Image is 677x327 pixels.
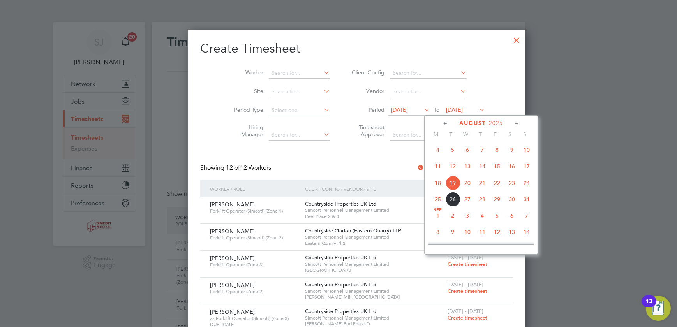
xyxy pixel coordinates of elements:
[445,142,460,157] span: 5
[305,315,444,321] span: Simcott Personnel Management Limited
[490,176,504,190] span: 22
[445,159,460,174] span: 12
[490,192,504,207] span: 29
[210,201,255,208] span: [PERSON_NAME]
[305,267,444,273] span: [GEOGRAPHIC_DATA]
[460,142,475,157] span: 6
[417,164,496,172] label: Hide created timesheets
[430,159,445,174] span: 11
[475,225,490,239] span: 11
[519,208,534,223] span: 7
[445,208,460,223] span: 2
[210,235,299,241] span: Forklift Operator (Simcott) (Zone 3)
[390,68,467,79] input: Search for...
[210,208,299,214] span: Forklift Operator (Simcott) (Zone 1)
[269,105,330,116] input: Select one
[490,159,504,174] span: 15
[448,254,483,261] span: [DATE] - [DATE]
[305,200,376,207] span: Countryside Properties UK Ltd
[200,40,513,57] h2: Create Timesheet
[460,159,475,174] span: 13
[445,225,460,239] span: 9
[210,255,255,262] span: [PERSON_NAME]
[305,294,444,300] span: [PERSON_NAME] Mill, [GEOGRAPHIC_DATA]
[490,208,504,223] span: 5
[459,120,486,127] span: August
[228,88,263,95] label: Site
[428,131,443,138] span: M
[432,105,442,115] span: To
[448,281,483,288] span: [DATE] - [DATE]
[349,106,384,113] label: Period
[475,159,490,174] span: 14
[504,159,519,174] span: 16
[504,192,519,207] span: 30
[226,164,271,172] span: 12 Workers
[390,86,467,97] input: Search for...
[269,68,330,79] input: Search for...
[458,131,473,138] span: W
[488,131,502,138] span: F
[208,180,303,198] div: Worker / Role
[517,131,532,138] span: S
[473,131,488,138] span: T
[305,240,444,246] span: Eastern Quarry Ph2
[475,142,490,157] span: 7
[430,142,445,157] span: 4
[446,106,463,113] span: [DATE]
[305,288,444,294] span: Simcott Personnel Management Limited
[519,176,534,190] span: 24
[430,192,445,207] span: 25
[303,180,446,198] div: Client Config / Vendor / Site
[445,176,460,190] span: 19
[226,164,240,172] span: 12 of
[504,176,519,190] span: 23
[460,225,475,239] span: 10
[349,88,384,95] label: Vendor
[391,106,408,113] span: [DATE]
[460,176,475,190] span: 20
[228,106,263,113] label: Period Type
[305,308,376,315] span: Countryside Properties UK Ltd
[228,69,263,76] label: Worker
[448,308,483,315] span: [DATE] - [DATE]
[504,225,519,239] span: 13
[475,176,490,190] span: 21
[475,208,490,223] span: 4
[349,124,384,138] label: Timesheet Approver
[460,208,475,223] span: 3
[210,308,255,315] span: [PERSON_NAME]
[489,120,503,127] span: 2025
[305,261,444,267] span: Simcott Personnel Management Limited
[502,131,517,138] span: S
[305,254,376,261] span: Countryside Properties UK Ltd
[269,130,330,141] input: Search for...
[305,227,401,234] span: Countryside Clarion (Eastern Quarry) LLP
[210,262,299,268] span: Forklift Operator (Zone 3)
[448,315,487,321] span: Create timesheet
[475,192,490,207] span: 28
[430,225,445,239] span: 8
[504,208,519,223] span: 6
[490,142,504,157] span: 8
[519,142,534,157] span: 10
[349,69,384,76] label: Client Config
[430,208,445,223] span: 1
[305,321,444,327] span: [PERSON_NAME] End Phase D
[646,296,671,321] button: Open Resource Center, 13 new notifications
[430,208,445,212] span: Sep
[305,207,444,213] span: Simcott Personnel Management Limited
[519,192,534,207] span: 31
[305,281,376,288] span: Countryside Properties UK Ltd
[504,142,519,157] span: 9
[305,213,444,220] span: Peel Place 2 & 3
[269,86,330,97] input: Search for...
[519,159,534,174] span: 17
[305,234,444,240] span: Simcott Personnel Management Limited
[490,225,504,239] span: 12
[460,192,475,207] span: 27
[448,288,487,294] span: Create timesheet
[390,130,467,141] input: Search for...
[200,164,273,172] div: Showing
[519,225,534,239] span: 14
